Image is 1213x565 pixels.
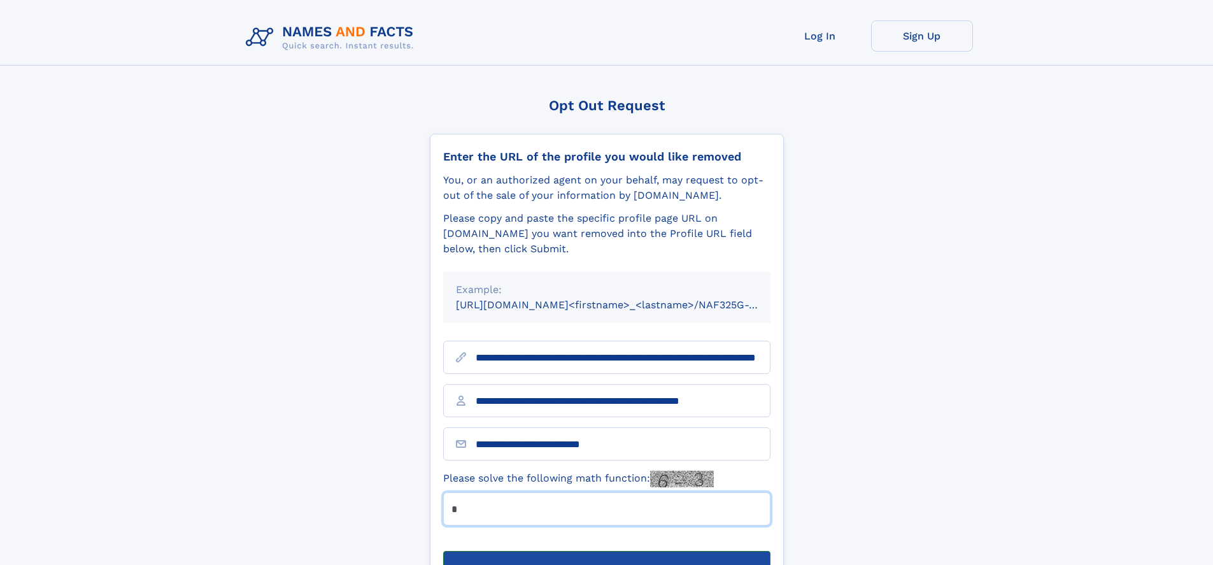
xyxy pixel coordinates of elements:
[456,282,758,297] div: Example:
[241,20,424,55] img: Logo Names and Facts
[456,299,795,311] small: [URL][DOMAIN_NAME]<firstname>_<lastname>/NAF325G-xxxxxxxx
[443,173,770,203] div: You, or an authorized agent on your behalf, may request to opt-out of the sale of your informatio...
[769,20,871,52] a: Log In
[443,211,770,257] div: Please copy and paste the specific profile page URL on [DOMAIN_NAME] you want removed into the Pr...
[443,471,714,487] label: Please solve the following math function:
[430,97,784,113] div: Opt Out Request
[443,150,770,164] div: Enter the URL of the profile you would like removed
[871,20,973,52] a: Sign Up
